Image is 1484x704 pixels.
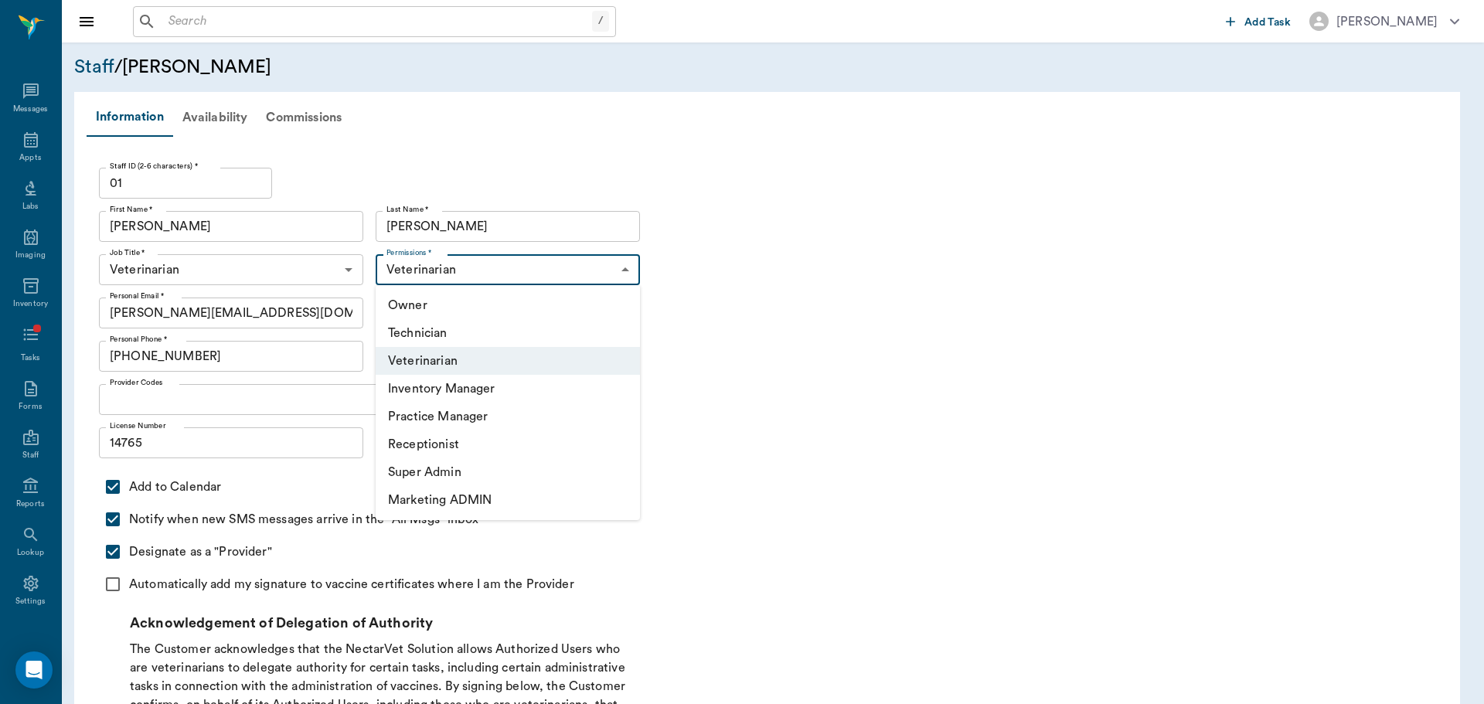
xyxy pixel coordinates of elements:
[376,291,640,319] li: Owner
[376,319,640,347] li: Technician
[376,347,640,375] li: Veterinarian
[15,651,53,689] div: Open Intercom Messenger
[376,403,640,430] li: Practice Manager
[376,375,640,403] li: Inventory Manager
[376,486,640,514] li: Marketing ADMIN
[376,430,640,458] li: Receptionist
[376,458,640,486] li: Super Admin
